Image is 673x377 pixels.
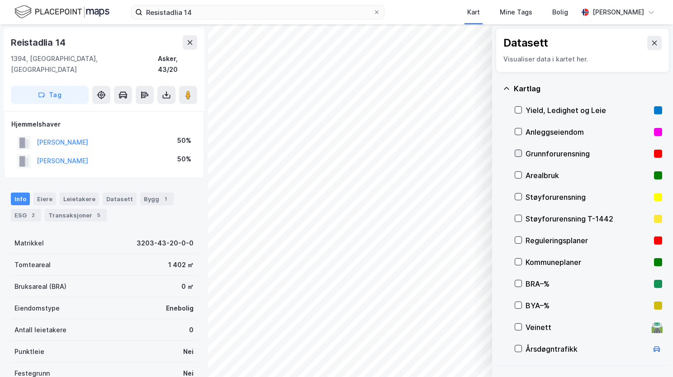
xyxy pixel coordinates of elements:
[45,209,107,221] div: Transaksjoner
[526,257,650,268] div: Kommuneplaner
[183,346,194,357] div: Nei
[503,54,662,65] div: Visualiser data i kartet her.
[526,300,650,311] div: BYA–%
[14,259,51,270] div: Tomteareal
[526,344,648,354] div: Årsdøgntrafikk
[11,193,30,205] div: Info
[526,235,650,246] div: Reguleringsplaner
[514,83,662,94] div: Kartlag
[526,148,650,159] div: Grunnforurensning
[11,119,197,130] div: Hjemmelshaver
[140,193,174,205] div: Bygg
[103,193,137,205] div: Datasett
[181,281,194,292] div: 0 ㎡
[11,53,158,75] div: 1394, [GEOGRAPHIC_DATA], [GEOGRAPHIC_DATA]
[467,7,480,18] div: Kart
[11,35,67,50] div: Reistadlia 14
[526,322,648,333] div: Veinett
[168,259,194,270] div: 1 402 ㎡
[628,334,673,377] iframe: Chat Widget
[11,209,41,221] div: ESG
[14,238,44,249] div: Matrikkel
[526,192,650,203] div: Støyforurensning
[592,7,644,18] div: [PERSON_NAME]
[177,154,191,165] div: 50%
[526,170,650,181] div: Arealbruk
[161,194,170,203] div: 1
[526,127,650,137] div: Anleggseiendom
[526,213,650,224] div: Støyforurensning T-1442
[14,4,109,20] img: logo.f888ab2527a4732fd821a326f86c7f29.svg
[94,211,103,220] div: 5
[14,325,66,335] div: Antall leietakere
[60,193,99,205] div: Leietakere
[177,135,191,146] div: 50%
[166,303,194,314] div: Enebolig
[14,281,66,292] div: Bruksareal (BRA)
[158,53,197,75] div: Asker, 43/20
[500,7,532,18] div: Mine Tags
[142,5,373,19] input: Søk på adresse, matrikkel, gårdeiere, leietakere eller personer
[14,303,60,314] div: Eiendomstype
[14,346,44,357] div: Punktleie
[11,86,89,104] button: Tag
[137,238,194,249] div: 3203-43-20-0-0
[189,325,194,335] div: 0
[28,211,38,220] div: 2
[552,7,568,18] div: Bolig
[503,36,548,50] div: Datasett
[651,321,663,333] div: 🛣️
[33,193,56,205] div: Eiere
[526,278,650,289] div: BRA–%
[526,105,650,116] div: Yield, Ledighet og Leie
